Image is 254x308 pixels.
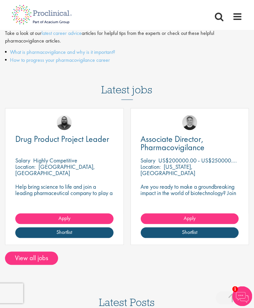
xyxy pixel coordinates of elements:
[102,67,153,100] h3: Latest jobs
[15,228,114,238] a: Shortlist
[15,135,114,144] a: Drug Product Project Leader
[15,163,36,171] span: Location:
[33,157,77,164] p: Highly Competitive
[141,163,161,171] span: Location:
[141,214,239,224] a: Apply
[141,228,239,238] a: Shortlist
[57,115,72,130] img: Ashley Bennett
[15,157,30,164] span: Salary
[232,286,252,306] img: Chatbot
[15,163,95,177] p: [GEOGRAPHIC_DATA], [GEOGRAPHIC_DATA]
[141,134,205,153] span: Associate Director, Pharmacovigilance
[141,135,239,152] a: Associate Director, Pharmacovigilance
[15,184,114,209] p: Help bring science to life and join a leading pharmaceutical company to play a key role in delive...
[15,134,109,145] span: Drug Product Project Leader
[182,115,197,130] img: Bo Forsen
[141,184,239,209] p: Are you ready to make a groundbreaking impact in the world of biotechnology? Join a growing compa...
[141,157,156,164] span: Salary
[5,30,249,45] p: Take a look at our articles for helpful tips from the experts or check out these helpful pharmaco...
[10,56,110,63] a: How to progress your pharmacovigilance career
[141,163,196,177] p: [US_STATE], [GEOGRAPHIC_DATA]
[184,215,196,222] span: Apply
[5,252,58,265] a: View all jobs
[58,215,70,222] span: Apply
[15,214,114,224] a: Apply
[232,286,238,292] span: 1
